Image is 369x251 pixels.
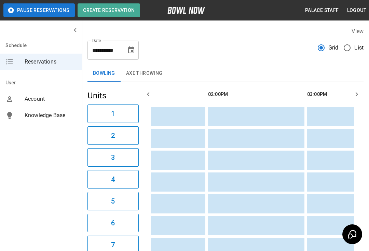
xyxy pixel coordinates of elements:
[87,170,139,189] button: 4
[87,65,364,82] div: inventory tabs
[167,7,205,14] img: logo
[87,214,139,232] button: 6
[111,239,115,250] h6: 7
[354,44,364,52] span: List
[87,192,139,210] button: 5
[109,85,205,104] th: 01:00PM
[121,65,168,82] button: AXE THROWING
[87,90,139,101] h5: Units
[25,58,77,66] span: Reservations
[124,43,138,57] button: Choose date, selected date is Sep 26, 2025
[352,28,364,34] label: View
[87,126,139,145] button: 2
[328,44,339,52] span: Grid
[78,3,140,17] button: Create Reservation
[87,148,139,167] button: 3
[111,218,115,228] h6: 6
[87,104,139,123] button: 1
[111,130,115,141] h6: 2
[111,196,115,207] h6: 5
[3,3,75,17] button: Pause Reservations
[344,4,369,17] button: Logout
[111,108,115,119] h6: 1
[25,111,77,120] span: Knowledge Base
[302,4,342,17] button: Palace Staff
[87,65,121,82] button: Bowling
[208,85,304,104] th: 02:00PM
[25,95,77,103] span: Account
[111,152,115,163] h6: 3
[111,174,115,185] h6: 4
